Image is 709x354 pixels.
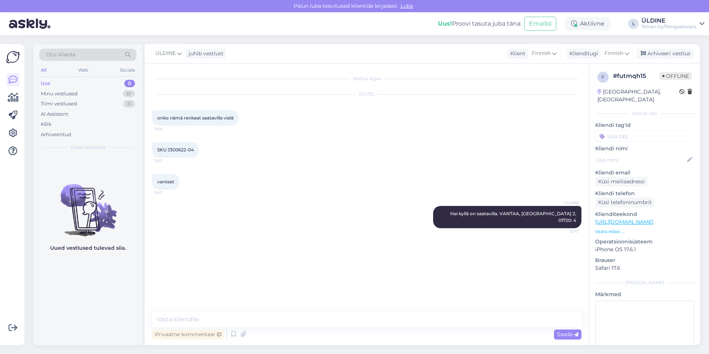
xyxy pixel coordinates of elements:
[50,244,126,252] p: Uued vestlused tulevad siia.
[557,331,578,338] span: Saada
[507,50,525,58] div: Klient
[71,144,105,151] span: Uued vestlused
[39,65,48,75] div: All
[595,291,694,298] p: Märkmed
[154,126,182,132] span: 11:26
[438,19,521,28] div: Proovi tasuta juba täna:
[642,18,696,24] div: ÜLDINE
[186,50,224,58] div: juhib vestlust
[595,219,653,225] a: [URL][DOMAIN_NAME]
[551,200,579,206] span: ÜLDINE
[532,49,551,58] span: Finnish
[597,88,679,104] div: [GEOGRAPHIC_DATA], [GEOGRAPHIC_DATA]
[595,256,694,264] p: Brauser
[595,169,694,177] p: Kliendi email
[596,156,686,164] input: Lisa nimi
[595,246,694,253] p: iPhone OS 17.6.1
[154,158,182,164] span: 11:27
[595,228,694,235] p: Vaata edasi ...
[41,100,77,108] div: Tiimi vestlused
[642,24,696,30] div: Teinari Oy/Rengaskirppis
[154,190,182,196] span: 11:27
[595,110,694,117] div: Kliendi info
[124,80,135,87] div: 0
[567,50,598,58] div: Klienditugi
[551,229,579,234] span: 12:47
[595,131,694,142] input: Lisa tag
[155,49,176,58] span: ÜLDINE
[450,211,577,223] span: Hei kyllä on saatavilla. VANTAA, [GEOGRAPHIC_DATA] 2, 01720: 4
[123,90,135,98] div: 61
[157,147,194,153] span: SKU J300622-04
[157,115,234,121] span: onko nämä renkaat saatavilla vielä
[595,121,694,129] p: Kliendi tag'id
[41,111,68,118] div: AI Assistent
[601,74,604,80] span: f
[565,17,610,30] div: Aktiivne
[628,19,639,29] div: L
[613,72,659,81] div: # futmqh15
[595,177,648,187] div: Küsi meiliaadressi
[604,49,623,58] span: Finnish
[41,121,52,128] div: Kõik
[152,75,581,82] div: Vestlus algas
[46,51,76,59] span: Otsi kliente
[41,90,78,98] div: Minu vestlused
[595,190,694,197] p: Kliendi telefon
[595,238,694,246] p: Operatsioonisüsteem
[77,65,90,75] div: Web
[524,17,556,31] button: Emailid
[41,80,50,87] div: Uus
[438,20,452,27] b: Uus!
[595,197,655,207] div: Küsi telefoninumbrit
[41,131,71,138] div: Arhiveeritud
[152,91,581,98] div: [DATE]
[642,18,705,30] a: ÜLDINETeinari Oy/Rengaskirppis
[157,179,174,184] span: vanteet
[659,72,692,80] span: Offline
[152,330,224,340] div: Privaatne kommentaar
[123,100,135,108] div: 31
[595,279,694,286] div: [PERSON_NAME]
[595,210,694,218] p: Klienditeekond
[33,171,142,237] img: No chats
[398,3,415,9] span: Luba
[595,264,694,272] p: Safari 17.6
[595,145,694,153] p: Kliendi nimi
[636,49,693,59] div: Arhiveeri vestlus
[118,65,136,75] div: Socials
[6,50,20,64] img: Askly Logo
